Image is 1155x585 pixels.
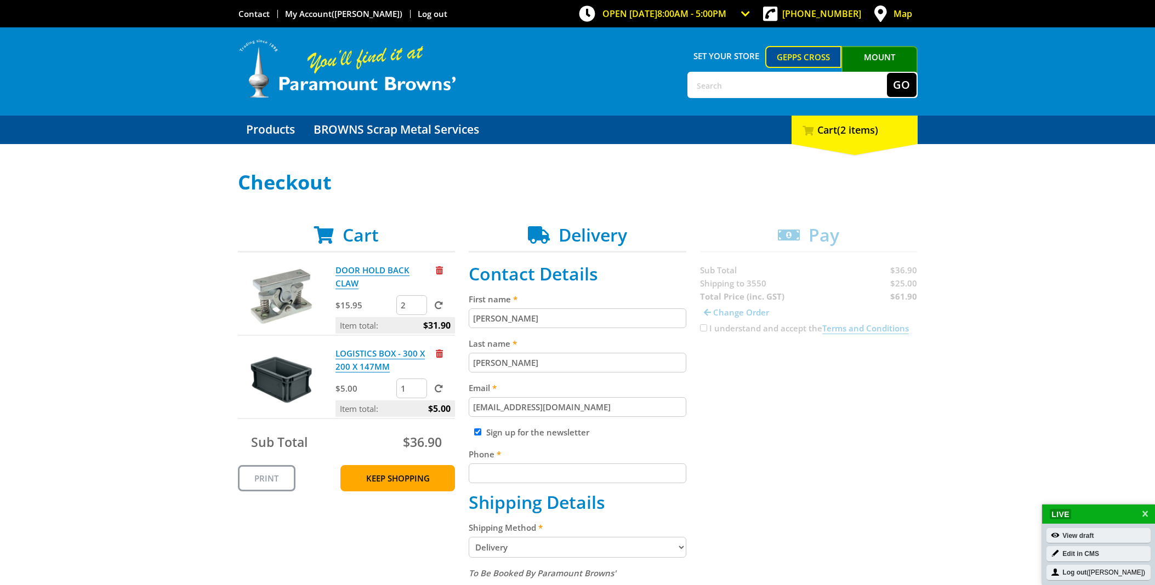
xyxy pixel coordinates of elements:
[469,337,686,350] label: Last name
[841,46,918,88] a: Mount [PERSON_NAME]
[559,223,627,246] span: Delivery
[1042,504,1155,585] section: Better navigator - Live page
[469,263,686,284] h2: Contact Details
[486,427,589,438] label: Sign up for the newsletter
[335,400,455,417] p: Item total:
[285,8,402,19] a: Go to the My Account page
[418,8,447,19] a: Log out
[340,465,455,491] a: Keep Shopping
[1050,509,1071,519] span: Live
[687,46,766,66] span: Set your store
[343,223,379,246] span: Cart
[335,265,409,289] a: DOOR HOLD BACK CLAW
[469,353,686,372] input: Please enter your last name.
[469,567,616,578] em: To Be Booked By Paramount Browns'
[335,348,425,372] a: LOGISTICS BOX - 300 X 200 X 147MM
[469,397,686,417] input: Please enter your email address.
[335,299,394,312] p: $15.95
[332,8,402,19] span: ([PERSON_NAME])
[423,317,451,334] span: $31.90
[238,38,457,99] img: Paramount Browns'
[469,448,686,461] label: Phone
[238,8,270,19] a: Go to the Contact page
[469,292,686,306] label: First name
[792,116,918,144] div: Cart
[428,400,451,417] span: $5.00
[436,265,443,276] a: Remove from cart
[837,123,878,136] span: (2 items)
[602,8,726,20] span: OPEN [DATE]
[238,171,918,193] h1: Checkout
[1046,565,1151,581] a: Log out([PERSON_NAME])
[335,382,394,395] p: $5.00
[1046,546,1151,562] a: Edit in CMS
[689,73,887,97] input: Search
[403,433,442,451] span: $36.90
[469,537,686,558] select: Please select a shipping method.
[469,521,686,534] label: Shipping Method
[1086,569,1145,576] span: ([PERSON_NAME])
[765,46,841,68] a: Gepps Cross
[1042,504,1155,524] button: Tool menu
[248,263,314,329] img: DOOR HOLD BACK CLAW
[657,8,726,20] span: 8:00am - 5:00pm
[436,348,443,359] a: Remove from cart
[335,317,455,334] p: Item total:
[469,492,686,513] h2: Shipping Details
[469,463,686,483] input: Please enter your telephone number.
[887,73,917,97] button: Go
[238,116,303,144] a: Go to the Products page
[469,308,686,328] input: Please enter your first name.
[238,465,295,491] a: Print
[251,433,308,451] span: Sub Total
[469,381,686,394] label: Email
[1046,528,1151,544] a: View draft
[305,116,487,144] a: Go to the BROWNS Scrap Metal Services page
[248,347,314,412] img: LOGISTICS BOX - 300 X 200 X 147MM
